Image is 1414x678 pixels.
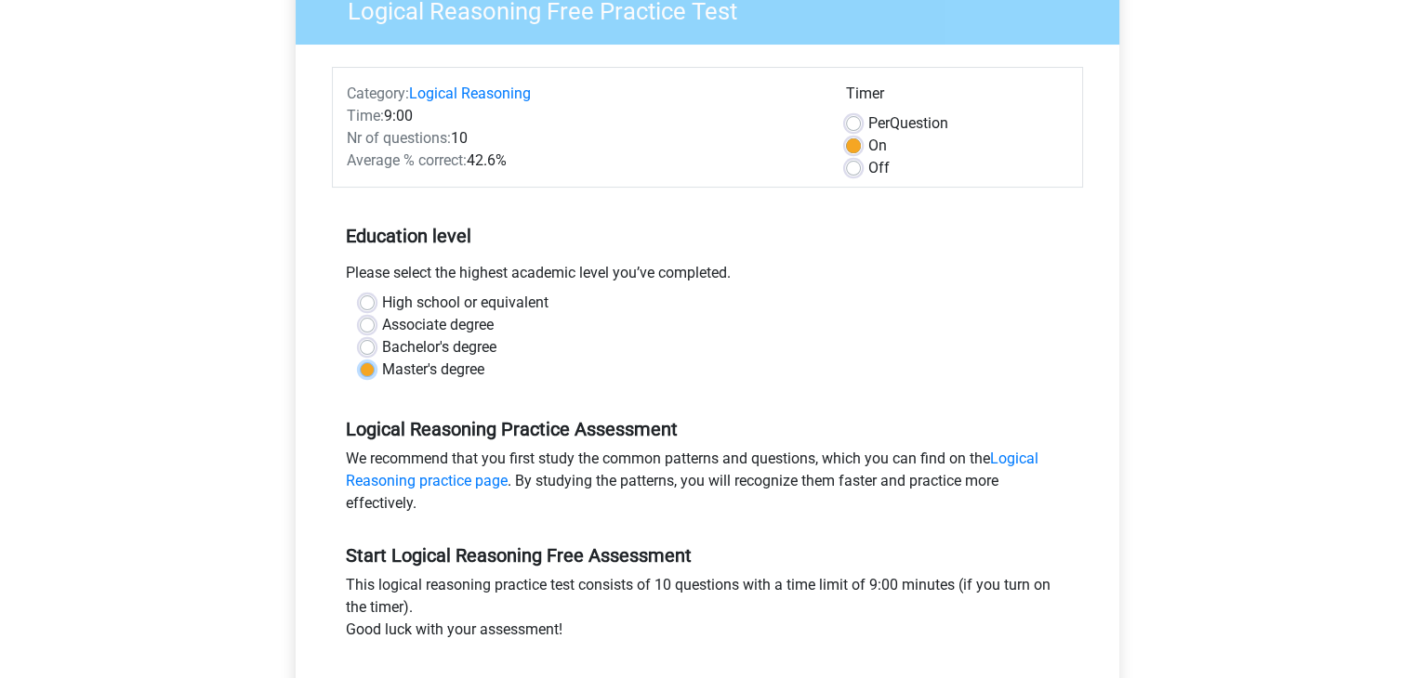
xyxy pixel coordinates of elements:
div: Please select the highest academic level you’ve completed. [332,262,1083,292]
label: Associate degree [382,314,494,336]
h5: Education level [346,217,1069,254]
span: Time: [347,107,384,124]
label: Question [868,112,948,135]
div: 42.6% [333,150,832,172]
div: This logical reasoning practice test consists of 10 questions with a time limit of 9:00 minutes (... [332,574,1083,648]
span: Average % correct: [347,151,467,169]
h5: Start Logical Reasoning Free Assessment [346,544,1069,567]
label: High school or equivalent [382,292,548,314]
h5: Logical Reasoning Practice Assessment [346,418,1069,440]
label: Master's degree [382,359,484,381]
a: Logical Reasoning [409,85,531,102]
div: We recommend that you first study the common patterns and questions, which you can find on the . ... [332,448,1083,522]
div: 10 [333,127,832,150]
span: Per [868,114,890,132]
label: On [868,135,887,157]
span: Nr of questions: [347,129,451,147]
div: 9:00 [333,105,832,127]
label: Off [868,157,890,179]
span: Category: [347,85,409,102]
label: Bachelor's degree [382,336,496,359]
div: Timer [846,83,1068,112]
